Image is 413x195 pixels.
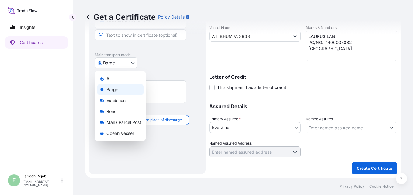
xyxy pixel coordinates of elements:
span: Barge [106,87,118,93]
span: Air [106,76,112,82]
p: Get a Certificate [85,12,156,22]
p: Policy Details [158,14,185,20]
span: Exhibition [106,97,126,104]
div: Select transport [95,71,146,141]
span: Ocean Vessel [106,130,134,136]
span: Mail / Parcel Post [106,119,141,125]
span: Road [106,108,117,115]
